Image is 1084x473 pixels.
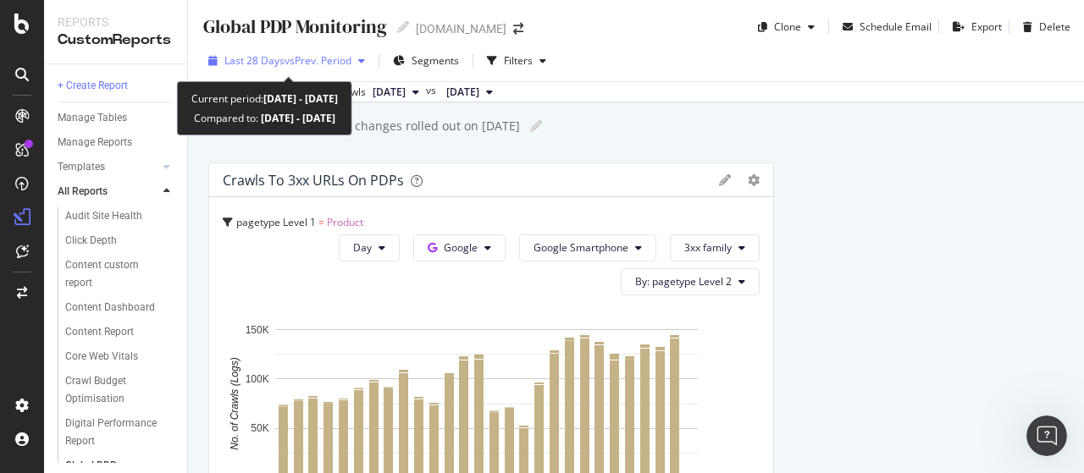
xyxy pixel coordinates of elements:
[65,207,142,225] div: Audit Site Health
[58,109,127,127] div: Manage Tables
[440,82,500,102] button: [DATE]
[339,234,400,261] button: Day
[224,53,285,68] span: Last 28 Days
[534,240,628,255] span: Google Smartphone
[65,207,175,225] a: Audit Site Health
[58,158,105,176] div: Templates
[236,215,316,229] span: pagetype Level 1
[386,47,466,74] button: Segments
[774,19,801,34] div: Clone
[65,415,162,450] div: Digital Performance Report
[373,85,406,100] span: 2025 Sep. 22nd
[751,14,821,41] button: Clone
[480,47,553,74] button: Filters
[223,172,404,189] div: Crawls to 3xx URLs on PDPs
[684,240,732,255] span: 3xx family
[519,234,656,261] button: Google Smartphone
[65,299,155,316] div: Content Dashboard
[1016,14,1070,41] button: Delete
[1039,19,1070,34] div: Delete
[202,47,372,74] button: Last 28 DaysvsPrev. Period
[65,323,134,341] div: Content Report
[860,19,932,34] div: Schedule Email
[670,234,760,261] button: 3xx family
[65,232,117,250] div: Click Depth
[971,19,1002,34] div: Export
[446,85,479,100] span: 2025 Aug. 25th
[58,77,175,95] a: + Create Report
[397,21,409,33] i: Edit report name
[65,256,160,292] div: Content custom report
[263,91,338,106] b: [DATE] - [DATE]
[58,183,158,201] a: All Reports
[504,53,533,68] div: Filters
[65,299,175,316] a: Content Dashboard
[65,415,175,450] a: Digital Performance Report
[58,30,174,50] div: CustomReports
[366,82,426,102] button: [DATE]
[65,348,175,366] a: Core Web Vitals
[635,274,732,289] span: By: pagetype Level 2
[426,83,440,98] span: vs
[58,158,158,176] a: Templates
[65,323,175,341] a: Content Report
[1026,415,1067,456] iframe: Intercom live chat
[58,14,174,30] div: Reports
[513,23,523,35] div: arrow-right-arrow-left
[444,240,478,255] span: Google
[836,14,932,41] button: Schedule Email
[413,234,506,261] button: Google
[202,14,387,40] div: Global PDP Monitoring
[229,357,241,449] text: No. of Crawls (Logs)
[246,373,269,385] text: 100K
[621,268,760,295] button: By: pagetype Level 2
[258,111,335,125] b: [DATE] - [DATE]
[205,118,520,135] div: Monitoring impact of PDP changes rolled out on [DATE]
[946,14,1002,41] button: Export
[416,20,506,37] div: [DOMAIN_NAME]
[246,324,269,336] text: 150K
[251,423,268,435] text: 50K
[285,53,351,68] span: vs Prev. Period
[65,232,175,250] a: Click Depth
[58,134,175,151] a: Manage Reports
[65,256,175,292] a: Content custom report
[327,215,363,229] span: Product
[58,77,128,95] div: + Create Report
[318,215,324,229] span: =
[191,89,338,108] div: Current period:
[58,183,108,201] div: All Reports
[58,109,175,127] a: Manage Tables
[530,120,542,132] i: Edit report name
[353,240,372,255] span: Day
[58,134,132,151] div: Manage Reports
[65,372,162,408] div: Crawl Budget Optimisation
[65,348,138,366] div: Core Web Vitals
[65,372,175,408] a: Crawl Budget Optimisation
[412,53,459,68] span: Segments
[194,108,335,128] div: Compared to:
